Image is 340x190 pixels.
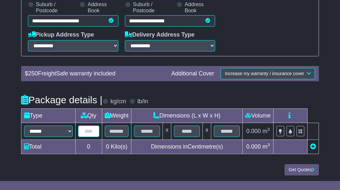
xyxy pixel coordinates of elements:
a: Add new item [310,143,316,150]
sup: 3 [267,127,270,132]
span: 250 [28,70,38,77]
td: Weight [102,109,131,123]
button: Increase my warranty / insurance cover [221,68,315,79]
td: 0 [75,140,102,154]
label: kg/cm [111,98,126,105]
label: Suburb / Postcode [133,1,174,14]
label: Pickup Address Type [28,31,94,39]
div: $ FreightSafe warranty included [22,70,168,77]
td: Volume [243,109,273,123]
span: 0.000 [246,128,261,134]
td: Total [21,140,75,154]
span: m [262,143,270,150]
td: Qty [75,109,102,123]
td: Kilo(s) [102,140,131,154]
label: Suburb / Postcode [36,1,77,14]
td: Dimensions (L x W x H) [131,109,243,123]
span: m [262,128,270,134]
label: lb/in [138,98,148,105]
span: 0.000 [246,143,261,150]
label: Delivery Address Type [125,31,195,39]
td: Dimensions in Centimetre(s) [131,140,243,154]
td: Type [21,109,75,123]
span: 0 [106,143,109,150]
div: Additional Cover [168,70,217,77]
td: x [203,123,211,140]
button: Get Quotes [285,164,319,175]
label: Address Book [185,1,215,14]
sup: 3 [267,142,270,147]
label: Address Book [88,1,118,14]
td: x [163,123,171,140]
h4: Package details | [21,95,103,105]
span: Increase my warranty / insurance cover [225,71,304,76]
